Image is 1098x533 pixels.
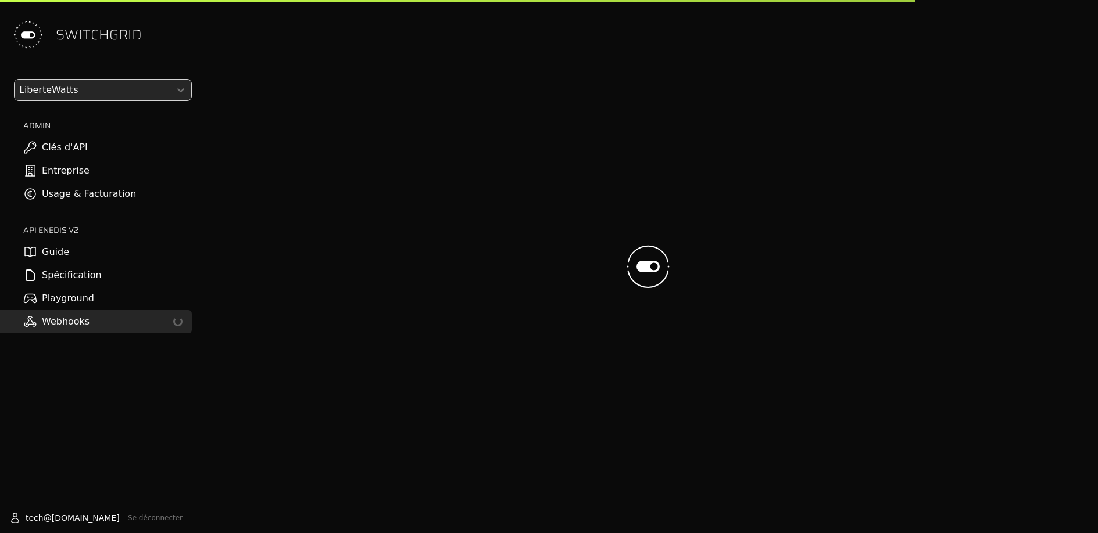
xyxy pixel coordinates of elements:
span: [DOMAIN_NAME] [52,512,120,524]
button: Se déconnecter [128,513,183,523]
h2: ADMIN [23,120,192,131]
h2: API ENEDIS v2 [23,224,192,236]
span: @ [44,512,52,524]
img: Switchgrid Logo [9,16,47,53]
div: loading [173,317,183,326]
span: SWITCHGRID [56,26,142,44]
span: tech [26,512,44,524]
